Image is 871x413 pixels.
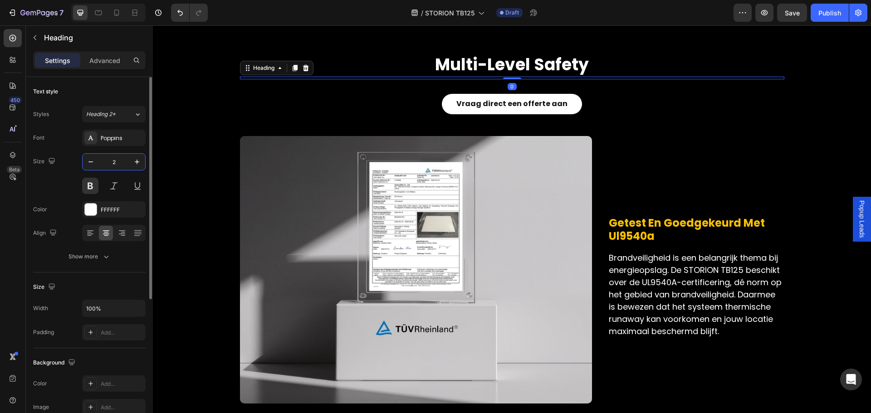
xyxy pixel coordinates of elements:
button: Publish [811,4,849,22]
div: Align [33,227,59,239]
p: Settings [45,56,70,65]
button: 7 [4,4,68,22]
div: Show more [69,252,111,261]
div: Poppins [101,134,143,142]
p: Heading [44,32,142,43]
div: Color [33,205,47,214]
div: Text style [33,87,58,96]
h2: full-system protection [87,51,631,54]
div: Add... [101,403,143,412]
div: Padding [33,328,54,336]
div: Width [33,304,48,312]
div: Heading [98,39,123,47]
div: Size [33,155,57,168]
strong: Vraag direct een offerte aan [303,73,415,83]
p: 7 [59,7,64,18]
iframe: Design area [153,25,871,413]
div: Size [33,281,57,293]
span: / [421,8,423,18]
div: Styles [33,110,49,118]
a: Vraag direct een offerte aan [289,68,429,89]
div: Background [33,357,77,369]
span: Save [785,9,800,17]
span: getest en goedgekeurd met ul9540a [456,190,612,218]
input: Auto [83,300,145,316]
img: gempages_568389362417402817-8239f9d4-8fe2-4274-b526-c406a456bf83.jpg [87,111,440,378]
div: Beta [7,166,22,173]
div: Image [33,403,49,411]
div: Add... [101,329,143,337]
div: 450 [9,97,22,104]
span: Heading 2* [86,110,116,118]
p: Advanced [89,56,120,65]
div: Font [33,134,44,142]
div: Undo/Redo [171,4,208,22]
button: Heading 2* [82,106,146,122]
button: Save [777,4,807,22]
div: Publish [818,8,841,18]
div: 0 [355,58,364,65]
h2: multi-level safety [87,28,631,51]
span: Popup Leads [705,175,714,213]
div: Color [33,379,47,388]
div: FFFFFF [101,206,143,214]
span: STORION TB125 [425,8,475,18]
button: Show more [33,248,146,265]
h2: Brandveiligheid is een belangrijk thema bij energieopslag. De STORION TB125 beschikt over de UL95... [455,225,631,313]
div: Add... [101,380,143,388]
span: Draft [505,9,519,17]
div: Open Intercom Messenger [840,369,862,390]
